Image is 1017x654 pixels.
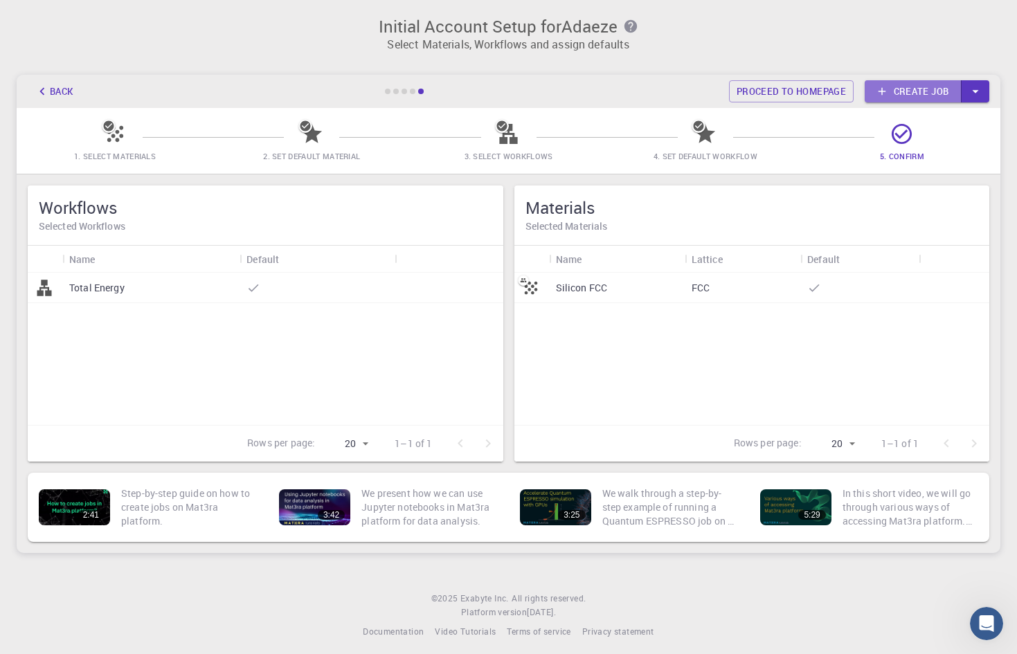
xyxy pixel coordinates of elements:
a: Privacy statement [582,625,654,639]
p: Total Energy [69,281,125,295]
a: Video Tutorials [435,625,496,639]
h5: Materials [525,197,979,219]
p: In this short video, we will go through various ways of accessing Mat3ra platform. There are thre... [843,487,978,528]
p: Select Materials, Workflows and assign defaults [25,36,992,53]
a: 5:29In this short video, we will go through various ways of accessing Mat3ra platform. There are ... [755,478,984,536]
div: Default [800,246,918,273]
div: Default [240,246,395,273]
div: 2:41 [78,510,105,520]
div: Icon [514,246,549,273]
button: Sort [840,248,862,270]
div: 20 [807,434,859,454]
span: Exabyte Inc. [460,592,509,603]
div: Default [246,246,279,273]
span: [DATE] . [527,606,556,617]
button: Sort [723,248,745,270]
a: 3:25We walk through a step-by-step example of running a Quantum ESPRESSO job on a GPU enabled nod... [514,478,744,536]
a: Create job [865,80,962,102]
span: Support [28,10,78,22]
span: 3. Select Workflows [465,151,553,161]
span: All rights reserved. [512,592,586,606]
a: 3:42We present how we can use Jupyter notebooks in Mat3ra platform for data analysis. [273,478,503,536]
a: Terms of service [507,625,570,639]
div: Default [807,246,840,273]
div: Lattice [692,246,723,273]
div: 3:42 [318,510,345,520]
span: Terms of service [507,626,570,637]
button: Sort [96,248,118,270]
h3: Initial Account Setup for Adaeze [25,17,992,36]
div: Icon [28,246,62,273]
a: Proceed to homepage [729,80,854,102]
button: Sort [582,248,604,270]
div: Name [556,246,582,273]
span: 1. Select Materials [74,151,156,161]
a: 2:41Step-by-step guide on how to create jobs on Mat3ra platform. [33,478,262,536]
a: Documentation [363,625,424,639]
div: 20 [321,434,372,454]
p: FCC [692,281,710,295]
span: Platform version [461,606,527,619]
div: Name [62,246,240,273]
div: Lattice [685,246,800,273]
h6: Selected Workflows [39,219,492,234]
span: Documentation [363,626,424,637]
span: Video Tutorials [435,626,496,637]
h5: Workflows [39,197,492,219]
p: Rows per page: [734,436,802,452]
p: Silicon FCC [556,281,608,295]
div: Name [549,246,685,273]
span: © 2025 [431,592,460,606]
iframe: Intercom live chat [970,607,1003,640]
button: Back [28,80,80,102]
span: 5. Confirm [880,151,924,161]
p: 1–1 of 1 [881,437,919,451]
p: Step-by-step guide on how to create jobs on Mat3ra platform. [121,487,257,528]
div: 3:25 [558,510,585,520]
a: Exabyte Inc. [460,592,509,606]
h6: Selected Materials [525,219,979,234]
p: We walk through a step-by-step example of running a Quantum ESPRESSO job on a GPU enabled node. W... [602,487,738,528]
span: 2. Set Default Material [263,151,360,161]
div: 5:29 [798,510,825,520]
p: We present how we can use Jupyter notebooks in Mat3ra platform for data analysis. [361,487,497,528]
span: 4. Set Default Workflow [654,151,757,161]
p: Rows per page: [247,436,315,452]
a: [DATE]. [527,606,556,619]
div: Name [69,246,96,273]
p: 1–1 of 1 [395,437,432,451]
button: Sort [279,248,301,270]
span: Privacy statement [582,626,654,637]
